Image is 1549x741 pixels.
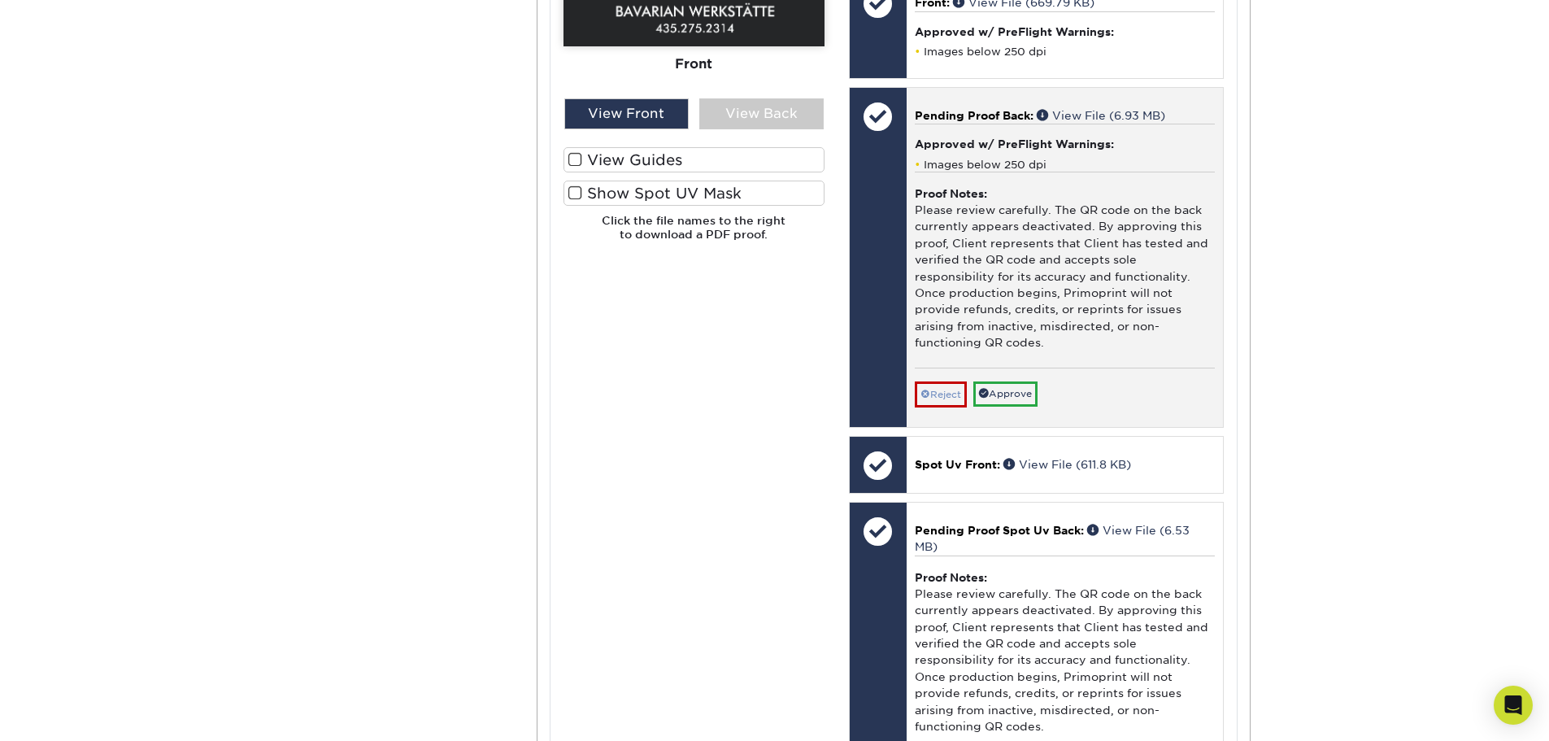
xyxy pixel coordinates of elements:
[915,381,967,408] a: Reject
[564,98,689,129] div: View Front
[563,46,825,82] div: Front
[915,45,1215,59] li: Images below 250 dpi
[915,571,987,584] strong: Proof Notes:
[563,181,825,206] label: Show Spot UV Mask
[915,172,1215,368] div: Please review carefully. The QR code on the back currently appears deactivated. By approving this...
[1037,109,1165,122] a: View File (6.93 MB)
[915,158,1215,172] li: Images below 250 dpi
[915,25,1215,38] h4: Approved w/ PreFlight Warnings:
[915,524,1084,537] span: Pending Proof Spot Uv Back:
[1003,458,1131,471] a: View File (611.8 KB)
[915,458,1000,471] span: Spot Uv Front:
[4,691,138,735] iframe: Google Customer Reviews
[1494,686,1533,725] div: Open Intercom Messenger
[915,137,1215,150] h4: Approved w/ PreFlight Warnings:
[915,109,1033,122] span: Pending Proof Back:
[699,98,824,129] div: View Back
[563,214,825,254] h6: Click the file names to the right to download a PDF proof.
[973,381,1038,407] a: Approve
[563,147,825,172] label: View Guides
[915,187,987,200] strong: Proof Notes:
